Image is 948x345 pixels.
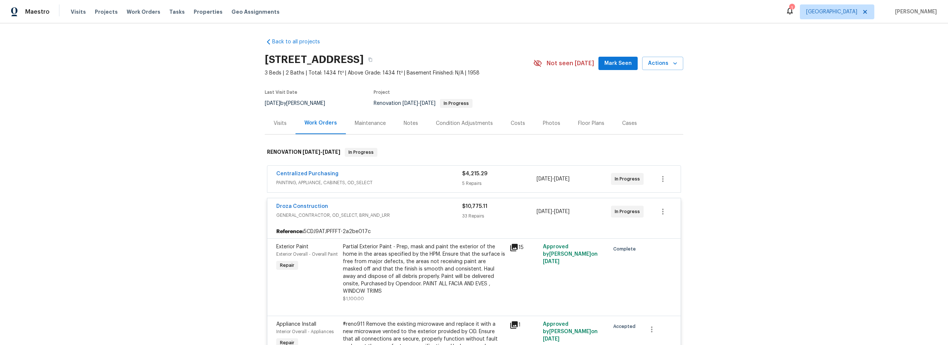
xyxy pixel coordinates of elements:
[462,171,487,176] span: $4,215.29
[441,101,472,106] span: In Progress
[374,90,390,94] span: Project
[462,204,487,209] span: $10,775.11
[578,120,604,127] div: Floor Plans
[613,323,638,330] span: Accepted
[267,225,681,238] div: 5CDJ9ATJPFFFT-2a2be017c
[547,60,594,67] span: Not seen [DATE]
[343,243,505,295] div: Partial Exterior Paint - Prep, mask and paint the exterior of the home in the areas specified by ...
[276,212,462,219] span: GENERAL_CONTRACTOR, OD_SELECT, BRN_AND_LRR
[25,8,50,16] span: Maestro
[265,69,533,77] span: 3 Beds | 2 Baths | Total: 1434 ft² | Above Grade: 1434 ft² | Basement Finished: N/A | 1958
[276,171,338,176] a: Centralized Purchasing
[403,101,418,106] span: [DATE]
[537,176,552,182] span: [DATE]
[543,336,560,342] span: [DATE]
[543,120,560,127] div: Photos
[304,119,337,127] div: Work Orders
[404,120,418,127] div: Notes
[364,53,377,66] button: Copy Address
[231,8,280,16] span: Geo Assignments
[403,101,435,106] span: -
[265,99,334,108] div: by [PERSON_NAME]
[276,244,308,249] span: Exterior Paint
[554,176,570,182] span: [DATE]
[537,208,570,215] span: -
[543,259,560,264] span: [DATE]
[374,101,473,106] span: Renovation
[642,57,683,70] button: Actions
[265,38,336,46] a: Back to all projects
[543,322,598,342] span: Approved by [PERSON_NAME] on
[537,209,552,214] span: [DATE]
[554,209,570,214] span: [DATE]
[265,101,280,106] span: [DATE]
[265,90,297,94] span: Last Visit Date
[462,180,537,187] div: 5 Repairs
[194,8,223,16] span: Properties
[892,8,937,16] span: [PERSON_NAME]
[303,149,340,155] span: -
[276,252,338,256] span: Exterior Overall - Overall Paint
[436,120,493,127] div: Condition Adjustments
[276,204,328,209] a: Droza Construction
[323,149,340,155] span: [DATE]
[169,9,185,14] span: Tasks
[613,245,639,253] span: Complete
[277,262,297,269] span: Repair
[71,8,86,16] span: Visits
[95,8,118,16] span: Projects
[615,175,643,183] span: In Progress
[615,208,643,215] span: In Progress
[276,179,462,186] span: PAINTING, APPLIANCE, CABINETS, OD_SELECT
[346,149,377,156] span: In Progress
[274,120,287,127] div: Visits
[598,57,638,70] button: Mark Seen
[537,175,570,183] span: -
[510,243,538,252] div: 15
[265,140,683,164] div: RENOVATION [DATE]-[DATE]In Progress
[276,228,304,235] b: Reference:
[543,244,598,264] span: Approved by [PERSON_NAME] on
[276,322,316,327] span: Appliance Install
[648,59,677,68] span: Actions
[622,120,637,127] div: Cases
[510,321,538,329] div: 1
[355,120,386,127] div: Maintenance
[267,148,340,157] h6: RENOVATION
[303,149,320,155] span: [DATE]
[343,296,364,301] span: $1,100.00
[462,212,537,220] div: 33 Repairs
[127,8,160,16] span: Work Orders
[511,120,525,127] div: Costs
[806,8,857,16] span: [GEOGRAPHIC_DATA]
[789,4,794,12] div: 1
[420,101,435,106] span: [DATE]
[276,329,334,334] span: Interior Overall - Appliances
[604,59,632,68] span: Mark Seen
[265,56,364,63] h2: [STREET_ADDRESS]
